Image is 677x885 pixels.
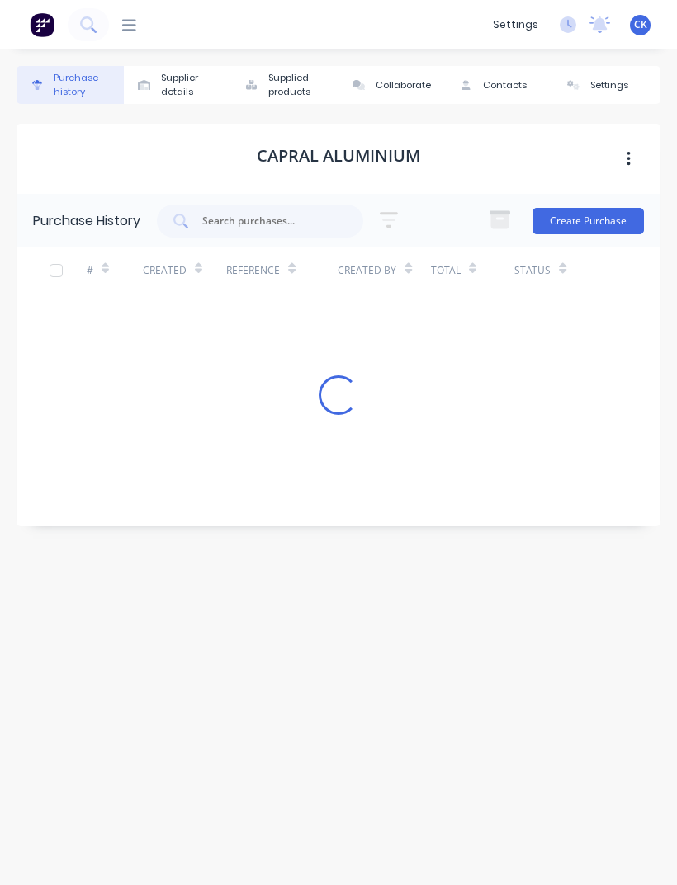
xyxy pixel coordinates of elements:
[124,66,231,104] button: Supplier details
[201,213,338,229] input: Search purchases...
[268,71,330,99] div: Supplied products
[553,66,660,104] button: Settings
[634,17,647,32] span: CK
[533,208,644,234] button: Create Purchase
[338,66,446,104] button: Collaborate
[257,146,420,166] h1: Capral Aluminium
[87,263,93,278] div: #
[483,78,527,92] div: Contacts
[485,12,547,37] div: settings
[161,71,223,99] div: Supplier details
[30,12,54,37] img: Factory
[431,263,461,278] div: Total
[33,211,140,231] div: Purchase History
[514,263,551,278] div: Status
[376,78,431,92] div: Collaborate
[338,263,396,278] div: Created By
[226,263,280,278] div: Reference
[143,263,187,278] div: Created
[231,66,338,104] button: Supplied products
[446,66,553,104] button: Contacts
[17,66,124,104] button: Purchase history
[54,71,116,99] div: Purchase history
[590,78,628,92] div: Settings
